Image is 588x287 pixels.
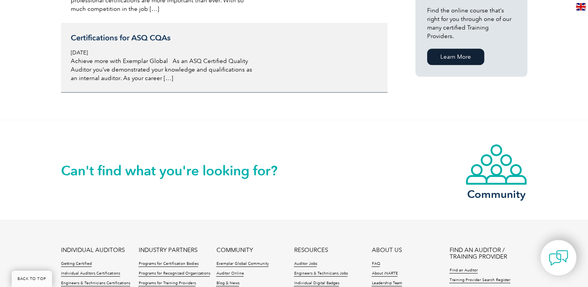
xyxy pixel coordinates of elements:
a: Engineers & Technicians Certifications [61,281,130,286]
a: Programs for Recognized Organizations [138,271,210,276]
h3: Community [465,189,527,199]
a: Learn More [427,49,484,65]
a: Leadership Team [372,281,402,286]
img: icon-community.webp [465,143,527,185]
a: Engineers & Technicians Jobs [294,271,347,276]
a: Individual Auditors Certifications [61,271,120,276]
a: Auditor Jobs [294,261,317,267]
a: Community [465,143,527,199]
a: Programs for Certification Bodies [138,261,198,267]
img: en [576,3,586,10]
h2: Can't find what you're looking for? [61,164,294,177]
a: Exemplar Global Community [216,261,269,267]
a: ABOUT US [372,247,401,254]
a: Programs for Training Providers [138,281,195,286]
a: RESOURCES [294,247,328,254]
a: Find an Auditor [449,268,478,273]
a: Blog & News [216,281,239,286]
span: [DATE] [71,49,88,56]
a: FAQ [372,261,380,267]
a: Auditor Online [216,271,244,276]
a: BACK TO TOP [12,271,52,287]
img: contact-chat.png [549,248,568,268]
a: FIND AN AUDITOR / TRAINING PROVIDER [449,247,527,260]
a: Individual Digital Badges [294,281,339,286]
a: Training Provider Search Register [449,278,510,283]
h3: Certifications for ASQ CQAs [71,33,255,43]
a: INDIVIDUAL AUDITORS [61,247,125,254]
a: COMMUNITY [216,247,253,254]
p: Find the online course that’s right for you through one of our many certified Training Providers. [427,6,516,40]
a: Certifications for ASQ CQAs [DATE] Achieve more with Exemplar Global As an ASQ Certified Quality ... [61,23,387,93]
a: INDUSTRY PARTNERS [138,247,197,254]
a: About iNARTE [372,271,398,276]
a: Getting Certified [61,261,92,267]
p: Achieve more with Exemplar Global As an ASQ Certified Quality Auditor you’ve demonstrated your kn... [71,57,255,82]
